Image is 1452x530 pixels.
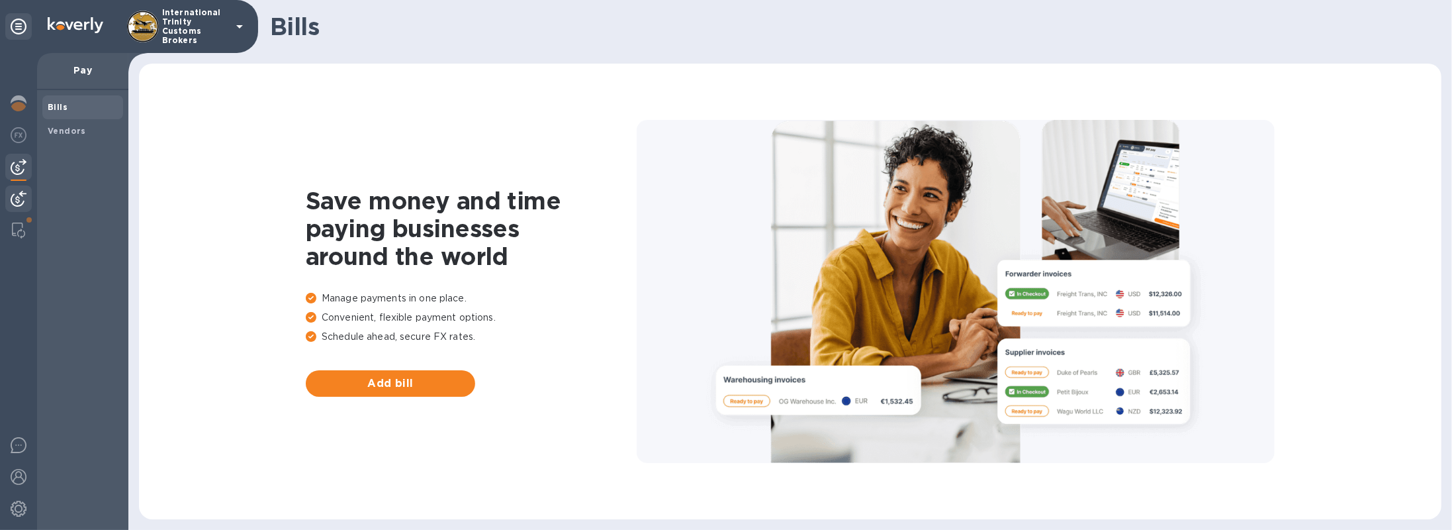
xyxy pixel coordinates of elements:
[48,17,103,33] img: Logo
[5,13,32,40] div: Unpin categories
[306,187,637,270] h1: Save money and time paying businesses around the world
[162,8,228,45] p: International Trinity Customs Brokers
[11,127,26,143] img: Foreign exchange
[48,64,118,77] p: Pay
[306,370,475,397] button: Add bill
[306,330,637,344] p: Schedule ahead, secure FX rates.
[270,13,1431,40] h1: Bills
[306,291,637,305] p: Manage payments in one place.
[48,126,86,136] b: Vendors
[48,102,68,112] b: Bills
[306,311,637,325] p: Convenient, flexible payment options.
[316,376,465,392] span: Add bill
